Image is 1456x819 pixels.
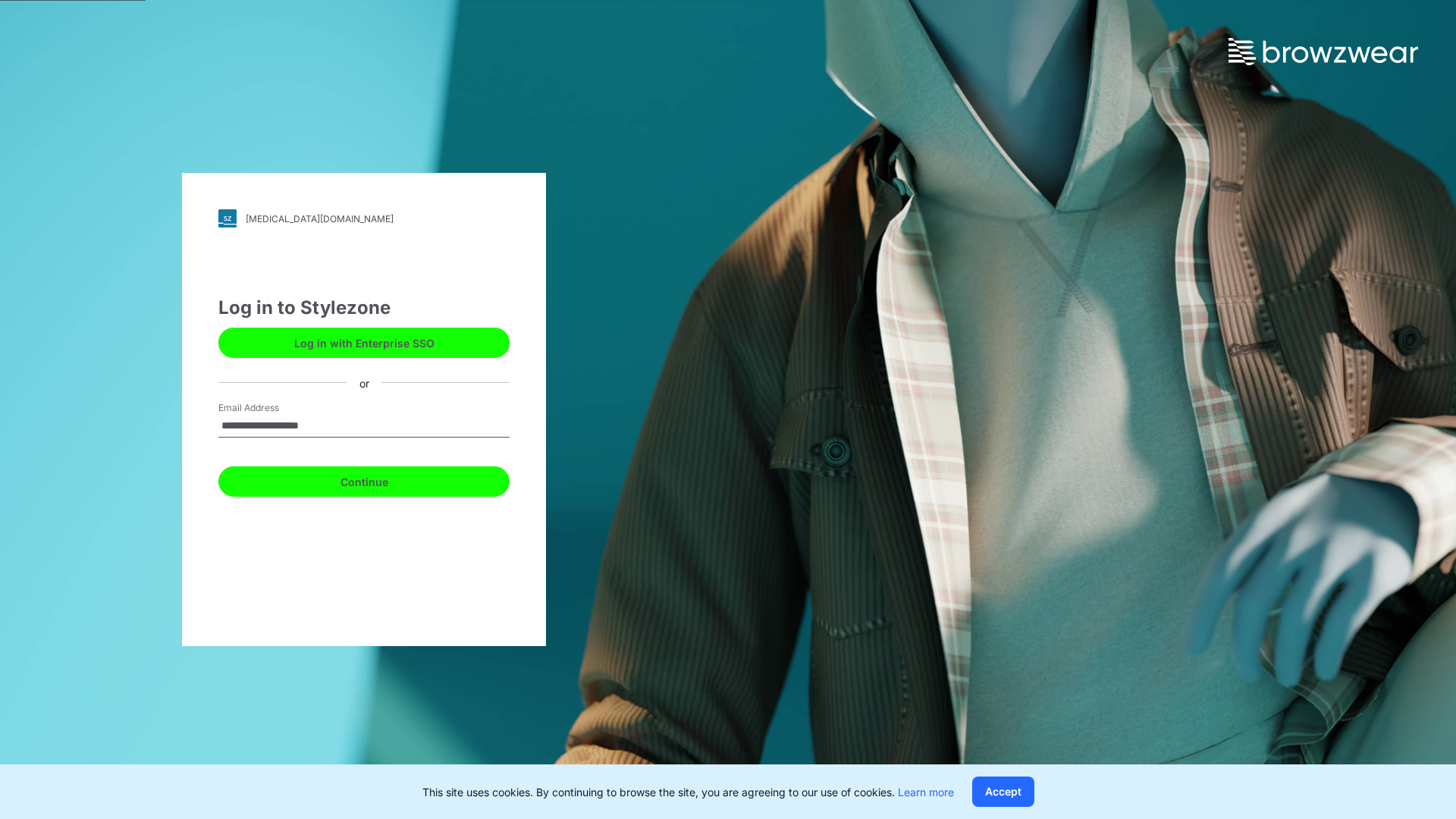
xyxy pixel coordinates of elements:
a: [MEDICAL_DATA][DOMAIN_NAME] [218,209,510,227]
div: [MEDICAL_DATA][DOMAIN_NAME] [246,213,394,224]
img: svg+xml;base64,PHN2ZyB3aWR0aD0iMjgiIGhlaWdodD0iMjgiIHZpZXdCb3g9IjAgMCAyOCAyOCIgZmlsbD0ibm9uZSIgeG... [218,209,237,227]
button: Log in with Enterprise SSO [218,328,510,358]
a: Learn more [898,786,954,799]
label: Email Address [218,401,325,415]
div: or [347,375,381,391]
div: Log in to Stylezone [218,294,510,322]
img: browzwear-logo.73288ffb.svg [1228,38,1418,65]
p: This site uses cookies. By continuing to browse the site, you are agreeing to our use of cookies. [422,784,954,800]
button: Continue [218,466,510,497]
button: Accept [972,777,1034,807]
